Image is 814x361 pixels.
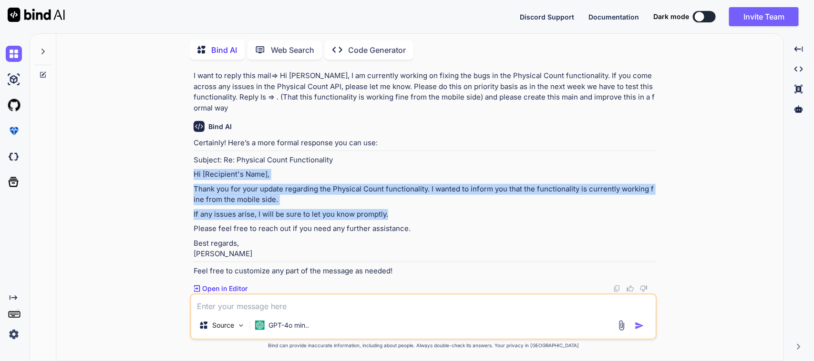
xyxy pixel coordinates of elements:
button: Discord Support [520,12,574,22]
span: Discord Support [520,13,574,21]
p: If any issues arise, I will be sure to let you know promptly. [194,209,655,220]
img: settings [6,326,22,342]
button: Invite Team [729,7,799,26]
p: Web Search [271,44,314,56]
p: Hi [Recipient's Name], [194,169,655,180]
img: attachment [616,320,627,331]
img: icon [635,321,644,331]
p: Subject: Re: Physical Count Functionality [194,155,655,166]
p: Please feel free to reach out if you need any further assistance. [194,223,655,234]
img: GPT-4o mini [255,321,265,330]
p: Code Generator [348,44,406,56]
img: githubLight [6,97,22,113]
p: I want to reply this mail=> Hi [PERSON_NAME], I am currently working on fixing the bugs in the Ph... [194,70,655,113]
span: Documentation [588,13,639,21]
p: Source [212,321,234,330]
img: copy [613,285,621,292]
p: Certainly! Here’s a more formal response you can use: [194,138,655,149]
p: Bind AI [211,44,237,56]
p: Bind can provide inaccurate information, including about people. Always double-check its answers.... [190,342,657,349]
span: Dark mode [653,12,689,21]
h6: Bind AI [208,122,232,131]
button: Documentation [588,12,639,22]
img: darkCloudIdeIcon [6,149,22,165]
img: like [627,285,634,292]
img: Bind AI [8,8,65,22]
img: chat [6,46,22,62]
img: dislike [640,285,648,292]
p: Open in Editor [202,284,247,293]
p: Feel free to customize any part of the message as needed! [194,266,655,277]
img: ai-studio [6,71,22,88]
p: Best regards, [PERSON_NAME] [194,238,655,260]
img: Pick Models [237,321,245,330]
p: Thank you for your update regarding the Physical Count functionality. I wanted to inform you that... [194,184,655,205]
img: premium [6,123,22,139]
p: GPT-4o min.. [268,321,309,330]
